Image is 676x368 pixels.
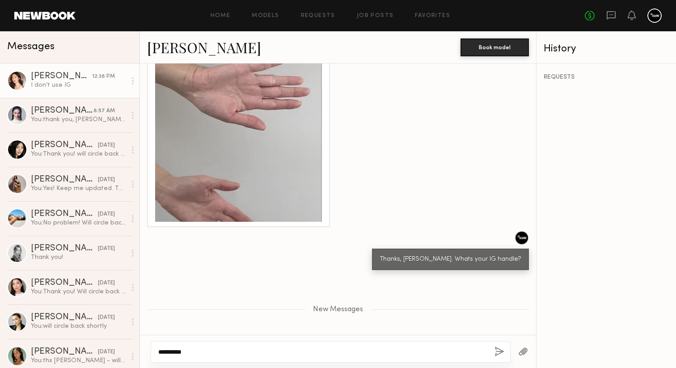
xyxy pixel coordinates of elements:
div: Thanks, [PERSON_NAME]. Whats your IG handle? [380,254,521,265]
div: You: Thank you! will circle back shortly! [31,150,126,158]
div: [PERSON_NAME] [31,313,98,322]
div: [DATE] [98,279,115,288]
div: You: Thank you! Will circle back asap [31,288,126,296]
div: [DATE] [98,141,115,150]
div: [PERSON_NAME] [31,175,98,184]
div: You: thank you, [PERSON_NAME]! I will get back to you asap [31,115,126,124]
div: [DATE] [98,313,115,322]
div: I don’t use IG [31,81,126,89]
div: [DATE] [98,210,115,219]
div: [PERSON_NAME] [31,141,98,150]
a: Requests [301,13,335,19]
div: [PERSON_NAME] [31,244,98,253]
div: 12:38 PM [92,72,115,81]
div: Thank you! [31,253,126,262]
div: You: Yes! Keep me updated. Thanks! [31,184,126,193]
a: Home [211,13,231,19]
div: REQUESTS [544,74,669,80]
div: [PERSON_NAME] [31,72,92,81]
div: [PERSON_NAME] [31,210,98,219]
div: History [544,44,669,54]
a: Favorites [415,13,450,19]
div: [DATE] [98,348,115,356]
span: New Messages [313,306,363,313]
div: [PERSON_NAME] [31,106,93,115]
div: [PERSON_NAME] [31,347,98,356]
a: Book model [461,43,529,51]
span: Messages [7,42,55,52]
div: You: thx [PERSON_NAME] - will circle back shortly! [31,356,126,365]
button: Book model [461,38,529,56]
div: [DATE] [98,245,115,253]
a: [PERSON_NAME] [147,38,261,57]
div: You: No problem! Will circle back asap! [31,219,126,227]
div: You: will circle back shortly [31,322,126,330]
div: [PERSON_NAME] [31,279,98,288]
a: Job Posts [357,13,394,19]
div: [DATE] [98,176,115,184]
a: Models [252,13,279,19]
div: 8:57 AM [93,107,115,115]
